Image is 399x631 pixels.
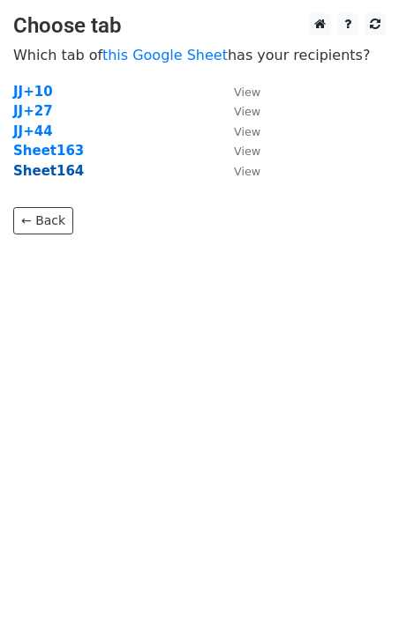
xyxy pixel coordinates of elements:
[216,103,260,119] a: View
[13,207,73,234] a: ← Back
[13,163,84,179] a: Sheet164
[13,143,84,159] a: Sheet163
[234,125,260,138] small: View
[13,13,386,39] h3: Choose tab
[234,85,260,99] small: View
[13,84,53,100] a: JJ+10
[216,84,260,100] a: View
[216,143,260,159] a: View
[311,546,399,631] iframe: Chat Widget
[13,46,386,64] p: Which tab of has your recipients?
[234,145,260,158] small: View
[13,103,53,119] a: JJ+27
[234,105,260,118] small: View
[13,123,53,139] a: JJ+44
[102,47,228,63] a: this Google Sheet
[216,163,260,179] a: View
[216,123,260,139] a: View
[234,165,260,178] small: View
